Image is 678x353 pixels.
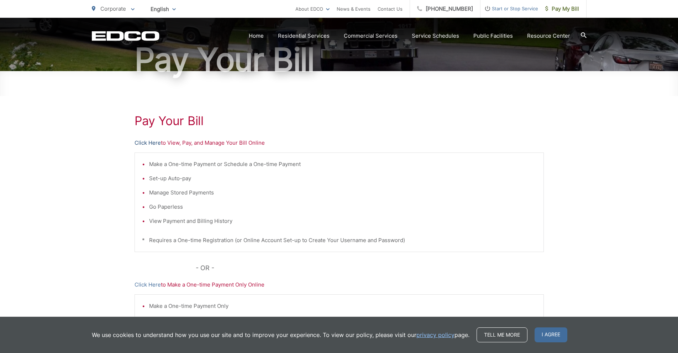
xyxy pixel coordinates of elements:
[135,280,161,289] a: Click Here
[473,32,513,40] a: Public Facilities
[545,5,579,13] span: Pay My Bill
[278,32,330,40] a: Residential Services
[100,5,126,12] span: Corporate
[412,32,459,40] a: Service Schedules
[527,32,570,40] a: Resource Center
[149,203,536,211] li: Go Paperless
[337,5,370,13] a: News & Events
[149,160,536,169] li: Make a One-time Payment or Schedule a One-time Payment
[135,139,544,147] p: to View, Pay, and Manage Your Bill Online
[378,5,403,13] a: Contact Us
[145,3,181,15] span: English
[92,42,587,77] h1: Pay Your Bill
[149,188,536,197] li: Manage Stored Payments
[416,331,454,339] a: privacy policy
[196,263,544,273] p: - OR -
[135,139,161,147] a: Click Here
[149,174,536,183] li: Set-up Auto-pay
[149,302,536,310] li: Make a One-time Payment Only
[477,327,527,342] a: Tell me more
[135,114,544,128] h1: Pay Your Bill
[149,217,536,225] li: View Payment and Billing History
[295,5,330,13] a: About EDCO
[142,236,536,245] p: * Requires a One-time Registration (or Online Account Set-up to Create Your Username and Password)
[249,32,264,40] a: Home
[135,280,544,289] p: to Make a One-time Payment Only Online
[535,327,567,342] span: I agree
[92,31,159,41] a: EDCD logo. Return to the homepage.
[344,32,398,40] a: Commercial Services
[92,331,469,339] p: We use cookies to understand how you use our site and to improve your experience. To view our pol...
